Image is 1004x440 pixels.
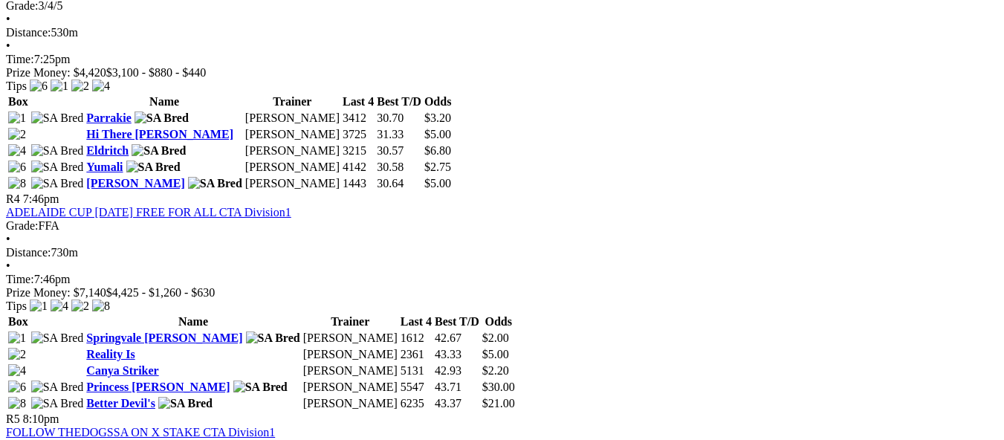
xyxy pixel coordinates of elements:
[400,396,433,411] td: 6235
[8,95,28,108] span: Box
[342,111,375,126] td: 3412
[188,177,242,190] img: SA Bred
[8,315,28,328] span: Box
[8,348,26,361] img: 2
[244,143,340,158] td: [PERSON_NAME]
[31,177,84,190] img: SA Bred
[86,128,233,140] a: Hi There [PERSON_NAME]
[434,331,480,346] td: 42.67
[482,364,509,377] span: $2.20
[434,347,480,362] td: 43.33
[86,331,242,344] a: Springvale [PERSON_NAME]
[233,381,288,394] img: SA Bred
[30,300,48,313] img: 1
[92,300,110,313] img: 8
[342,127,375,142] td: 3725
[376,111,422,126] td: 30.70
[424,94,452,109] th: Odds
[6,66,998,80] div: Prize Money: $4,420
[424,144,451,157] span: $6.80
[6,412,20,425] span: R5
[6,273,998,286] div: 7:46pm
[86,161,123,173] a: Yumali
[31,144,84,158] img: SA Bred
[302,363,398,378] td: [PERSON_NAME]
[244,94,340,109] th: Trainer
[6,246,51,259] span: Distance:
[71,300,89,313] img: 2
[126,161,181,174] img: SA Bred
[302,396,398,411] td: [PERSON_NAME]
[51,300,68,313] img: 4
[71,80,89,93] img: 2
[23,412,59,425] span: 8:10pm
[482,397,515,410] span: $21.00
[31,111,84,125] img: SA Bred
[376,160,422,175] td: 30.58
[244,127,340,142] td: [PERSON_NAME]
[482,348,509,360] span: $5.00
[92,80,110,93] img: 4
[6,233,10,245] span: •
[8,381,26,394] img: 6
[434,363,480,378] td: 42.93
[158,397,213,410] img: SA Bred
[6,259,10,272] span: •
[424,128,451,140] span: $5.00
[246,331,300,345] img: SA Bred
[244,160,340,175] td: [PERSON_NAME]
[302,347,398,362] td: [PERSON_NAME]
[86,177,184,190] a: [PERSON_NAME]
[51,80,68,93] img: 1
[6,426,275,439] a: FOLLOW THEDOGSSA ON X STAKE CTA Division1
[132,144,186,158] img: SA Bred
[6,26,51,39] span: Distance:
[31,381,84,394] img: SA Bred
[302,331,398,346] td: [PERSON_NAME]
[424,177,451,190] span: $5.00
[434,396,480,411] td: 43.37
[8,331,26,345] img: 1
[400,347,433,362] td: 2361
[135,111,189,125] img: SA Bred
[31,331,84,345] img: SA Bred
[434,314,480,329] th: Best T/D
[6,192,20,205] span: R4
[23,192,59,205] span: 7:46pm
[6,246,998,259] div: 730m
[6,80,27,92] span: Tips
[482,314,516,329] th: Odds
[6,219,998,233] div: FFA
[342,176,375,191] td: 1443
[376,127,422,142] td: 31.33
[6,286,998,300] div: Prize Money: $7,140
[106,286,216,299] span: $4,425 - $1,260 - $630
[30,80,48,93] img: 6
[86,381,230,393] a: Princess [PERSON_NAME]
[400,363,433,378] td: 5131
[6,13,10,25] span: •
[86,364,158,377] a: Canya Striker
[6,273,34,285] span: Time:
[8,128,26,141] img: 2
[376,143,422,158] td: 30.57
[302,314,398,329] th: Trainer
[31,161,84,174] img: SA Bred
[342,94,375,109] th: Last 4
[424,161,451,173] span: $2.75
[6,26,998,39] div: 530m
[302,380,398,395] td: [PERSON_NAME]
[86,348,135,360] a: Reality Is
[106,66,207,79] span: $3,100 - $880 - $440
[6,53,34,65] span: Time:
[86,111,131,124] a: Parrakie
[8,364,26,378] img: 4
[86,144,129,157] a: Eldritch
[8,111,26,125] img: 1
[244,176,340,191] td: [PERSON_NAME]
[6,39,10,52] span: •
[85,94,243,109] th: Name
[6,219,39,232] span: Grade:
[400,314,433,329] th: Last 4
[86,397,155,410] a: Better Devil's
